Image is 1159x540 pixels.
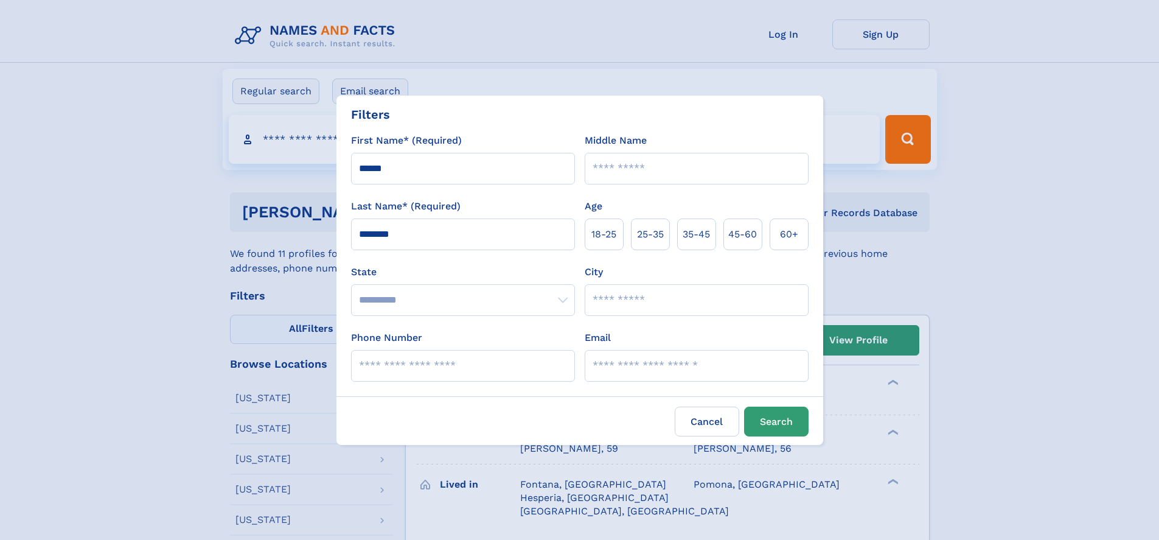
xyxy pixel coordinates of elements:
span: 45‑60 [728,227,757,242]
label: First Name* (Required) [351,133,462,148]
span: 18‑25 [591,227,616,242]
label: Cancel [675,407,739,437]
label: Middle Name [585,133,647,148]
div: Filters [351,105,390,124]
label: Age [585,199,602,214]
label: City [585,265,603,279]
label: Email [585,331,611,345]
label: Last Name* (Required) [351,199,461,214]
button: Search [744,407,809,437]
span: 35‑45 [683,227,710,242]
span: 60+ [780,227,798,242]
label: State [351,265,575,279]
span: 25‑35 [637,227,664,242]
label: Phone Number [351,331,422,345]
